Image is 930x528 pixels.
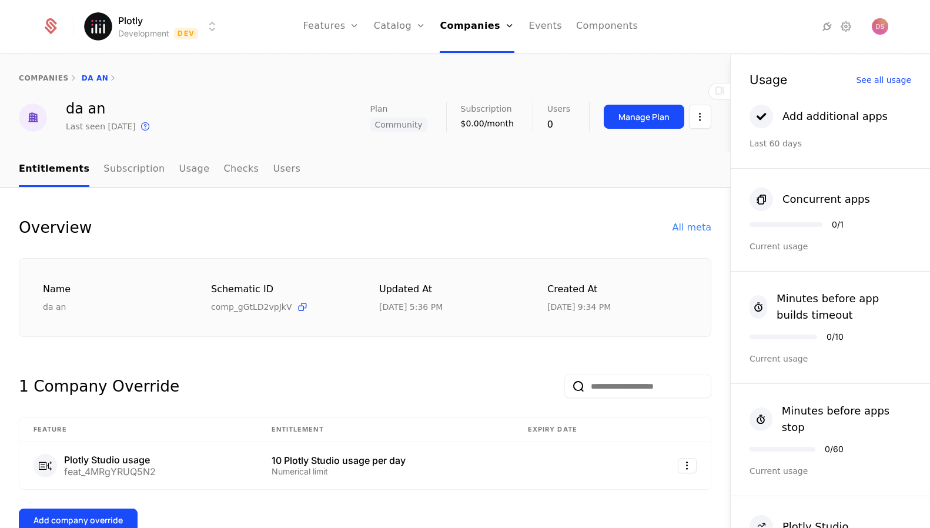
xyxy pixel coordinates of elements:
[103,152,165,187] a: Subscription
[604,105,684,129] button: Manage Plan
[461,118,514,129] div: $0.00/month
[179,152,210,187] a: Usage
[678,458,697,473] button: Select action
[118,14,143,28] span: Plotly
[66,102,152,116] div: da an
[370,105,388,113] span: Plan
[19,74,69,82] a: companies
[547,105,570,113] span: Users
[782,191,870,208] div: Concurrent apps
[750,188,870,211] button: Concurrent apps
[273,152,300,187] a: Users
[174,28,198,39] span: Dev
[750,290,911,323] button: Minutes before app builds timeout
[66,121,136,132] div: Last seen [DATE]
[19,152,300,187] ul: Choose Sub Page
[750,138,911,149] div: Last 60 days
[750,403,911,436] button: Minutes before apps stop
[547,301,611,313] div: 7/22/25, 9:34 PM
[827,333,844,341] div: 0 / 10
[872,18,888,35] img: Daniel Anton Suchy
[272,456,500,465] div: 10 Plotly Studio usage per day
[88,14,219,39] button: Select environment
[872,18,888,35] button: Open user button
[118,28,169,39] div: Development
[689,105,711,129] button: Select action
[547,118,570,132] div: 0
[750,105,888,128] button: Add additional apps
[750,465,911,477] div: Current usage
[19,103,47,132] img: da an
[64,455,156,464] div: Plotly Studio usage
[43,282,183,297] div: Name
[461,105,512,113] span: Subscription
[379,282,519,297] div: Updated at
[34,514,123,526] div: Add company override
[825,445,844,453] div: 0 / 60
[223,152,259,187] a: Checks
[272,467,500,476] div: Numerical limit
[19,152,711,187] nav: Main
[777,290,911,323] div: Minutes before app builds timeout
[856,76,911,84] div: See all usage
[750,73,787,86] div: Usage
[782,108,888,125] div: Add additional apps
[379,301,443,313] div: 8/28/25, 5:36 PM
[618,111,670,123] div: Manage Plan
[211,282,351,296] div: Schematic ID
[514,417,637,442] th: Expiry date
[64,467,156,476] div: feat_4MRgYRUQ5N2
[19,375,179,398] div: 1 Company Override
[211,301,292,313] span: comp_gGtLD2vpJkV
[750,240,911,252] div: Current usage
[84,12,112,41] img: Plotly
[19,417,257,442] th: Feature
[19,216,92,239] div: Overview
[19,152,89,187] a: Entitlements
[832,220,844,229] div: 0 / 1
[257,417,514,442] th: Entitlement
[820,19,834,34] a: Integrations
[547,282,687,297] div: Created at
[673,220,711,235] div: All meta
[750,353,911,365] div: Current usage
[43,301,183,313] div: da an
[370,118,427,132] span: Community
[839,19,853,34] a: Settings
[782,403,911,436] div: Minutes before apps stop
